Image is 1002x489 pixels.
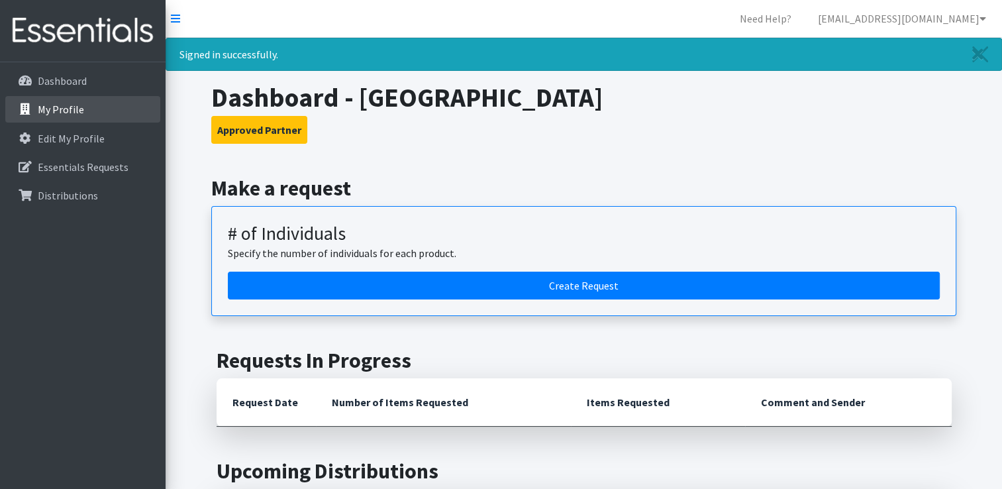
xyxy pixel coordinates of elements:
[316,378,572,427] th: Number of Items Requested
[729,5,802,32] a: Need Help?
[217,459,952,484] h2: Upcoming Distributions
[571,378,745,427] th: Items Requested
[745,378,951,427] th: Comment and Sender
[228,223,940,245] h3: # of Individuals
[5,182,160,209] a: Distributions
[211,116,307,144] button: Approved Partner
[38,189,98,202] p: Distributions
[217,378,316,427] th: Request Date
[5,154,160,180] a: Essentials Requests
[228,245,940,261] p: Specify the number of individuals for each product.
[228,272,940,299] a: Create a request by number of individuals
[5,9,160,53] img: HumanEssentials
[211,176,956,201] h2: Make a request
[807,5,997,32] a: [EMAIL_ADDRESS][DOMAIN_NAME]
[5,68,160,94] a: Dashboard
[38,160,128,174] p: Essentials Requests
[217,348,952,373] h2: Requests In Progress
[166,38,1002,71] div: Signed in successfully.
[38,74,87,87] p: Dashboard
[38,132,105,145] p: Edit My Profile
[959,38,1001,70] a: Close
[38,103,84,116] p: My Profile
[5,125,160,152] a: Edit My Profile
[5,96,160,123] a: My Profile
[211,81,956,113] h1: Dashboard - [GEOGRAPHIC_DATA]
